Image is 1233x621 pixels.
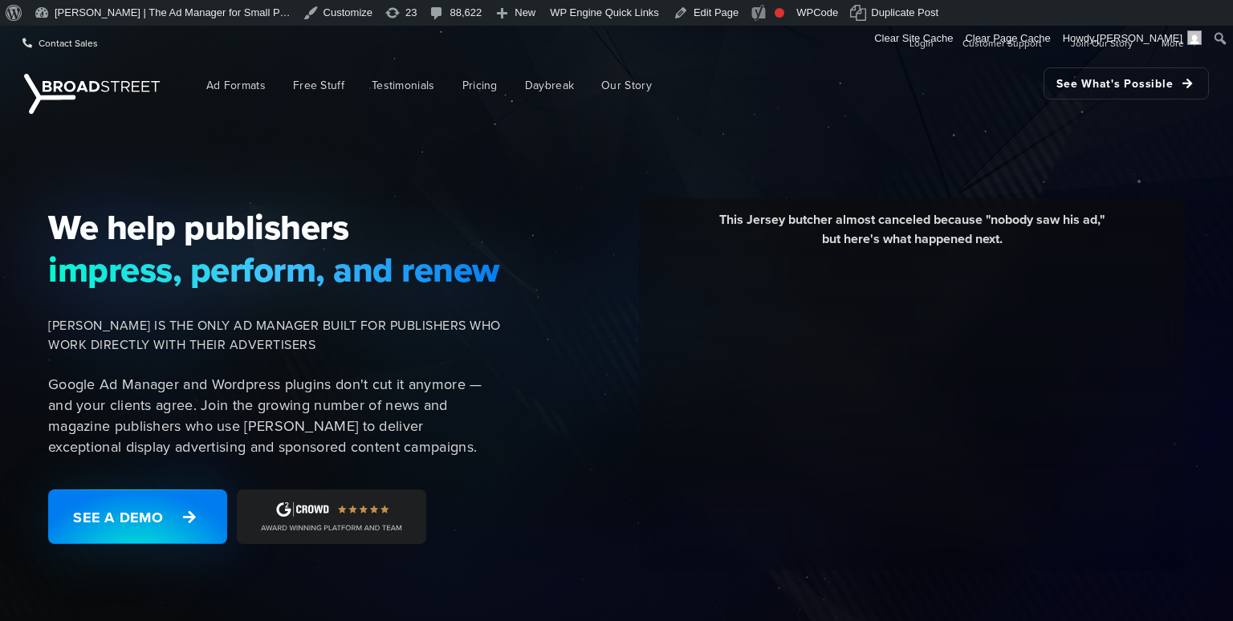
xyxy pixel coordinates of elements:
span: Testimonials [372,77,435,94]
a: Our Story [589,67,664,103]
span: Our Story [601,77,652,94]
a: Clear Site Cache [869,26,959,51]
a: Free Stuff [281,67,356,103]
a: Ad Formats [194,67,278,103]
span: [PERSON_NAME] IS THE ONLY AD MANAGER BUILT FOR PUBLISHERS WHO WORK DIRECTLY WITH THEIR ADVERTISERS [48,316,501,355]
p: Google Ad Manager and Wordpress plugins don't cut it anymore — and your clients agree. Join the g... [48,374,501,457]
span: Clear Site Cache [874,32,953,44]
a: See What's Possible [1044,67,1209,99]
span: We help publishers [48,206,501,248]
span: impress, perform, and renew [48,249,501,290]
span: Ad Formats [206,77,266,94]
span: Pricing [462,77,498,94]
iframe: YouTube video player [651,261,1173,554]
img: Broadstreet | The Ad Manager for Small Publishers [24,74,160,114]
a: See a Demo [48,489,227,544]
a: Contact Sales [22,26,98,59]
span: Free Stuff [293,77,344,94]
span: Clear Page Cache [965,32,1050,44]
a: Testimonials [360,67,447,103]
a: Pricing [450,67,510,103]
a: Clear Page Cache [959,26,1056,51]
span: [PERSON_NAME] [1097,32,1182,44]
div: Needs improvement [775,8,784,18]
a: Howdy, [1057,26,1208,51]
span: Daybreak [525,77,574,94]
a: Daybreak [513,67,586,103]
div: This Jersey butcher almost canceled because "nobody saw his ad," but here's what happened next. [651,210,1173,261]
nav: Main [169,59,1209,112]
